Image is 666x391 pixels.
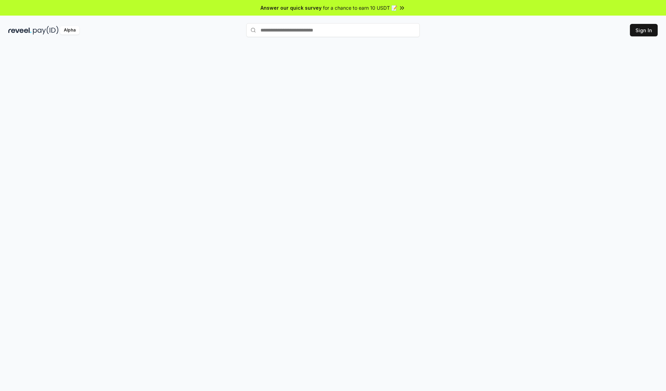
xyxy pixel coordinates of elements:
img: reveel_dark [8,26,32,35]
span: for a chance to earn 10 USDT 📝 [323,4,397,11]
div: Alpha [60,26,79,35]
button: Sign In [630,24,658,36]
img: pay_id [33,26,59,35]
span: Answer our quick survey [261,4,322,11]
